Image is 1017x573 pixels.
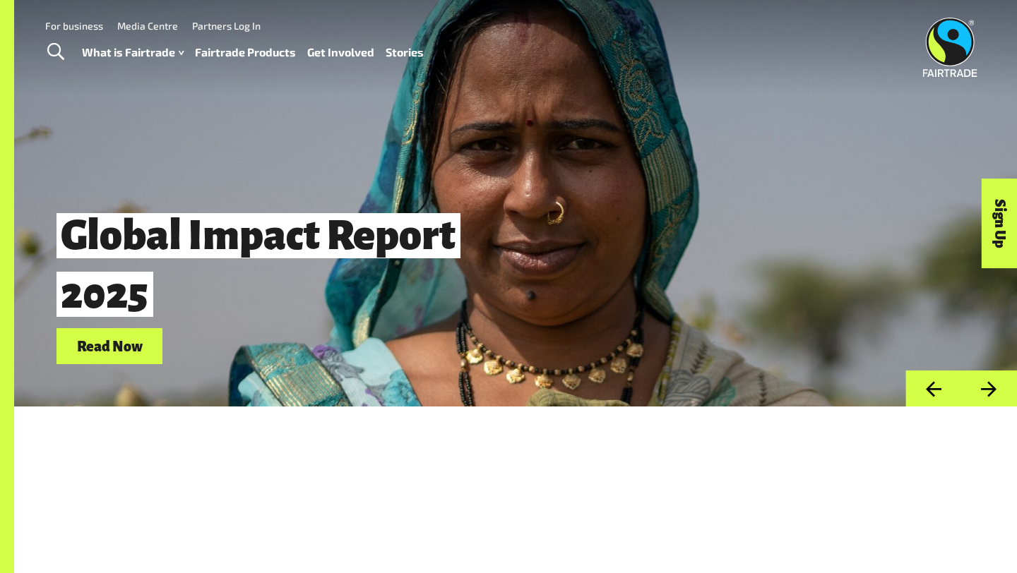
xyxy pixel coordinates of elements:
button: Previous [905,370,961,406]
a: Media Centre [117,20,178,32]
a: Toggle Search [38,35,73,70]
a: Read Now [56,328,162,364]
a: What is Fairtrade [82,42,184,63]
a: Stories [386,42,424,63]
img: Fairtrade Australia New Zealand logo [923,18,977,77]
span: Global Impact Report 2025 [56,213,460,317]
a: Get Involved [307,42,374,63]
a: For business [45,20,103,32]
a: Partners Log In [192,20,261,32]
button: Next [961,370,1017,406]
a: Fairtrade Products [195,42,296,63]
